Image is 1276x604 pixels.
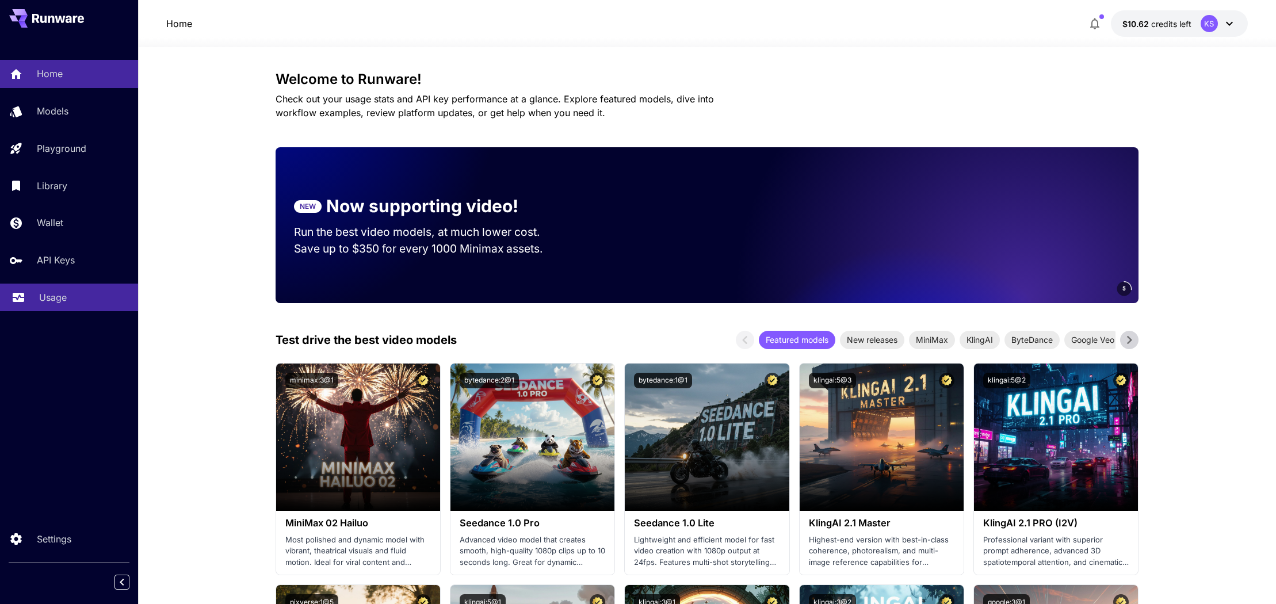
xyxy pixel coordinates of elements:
h3: Welcome to Runware! [276,71,1139,87]
p: Advanced video model that creates smooth, high-quality 1080p clips up to 10 seconds long. Great f... [460,534,605,568]
button: Certified Model – Vetted for best performance and includes a commercial license. [415,373,431,388]
span: New releases [840,334,904,346]
p: Playground [37,142,86,155]
p: Highest-end version with best-in-class coherence, photorealism, and multi-image reference capabil... [809,534,954,568]
div: ByteDance [1004,331,1060,349]
div: KS [1201,15,1218,32]
p: Lightweight and efficient model for fast video creation with 1080p output at 24fps. Features mult... [634,534,780,568]
p: Test drive the best video models [276,331,457,349]
span: ByteDance [1004,334,1060,346]
img: alt [974,364,1138,511]
div: KlingAI [960,331,1000,349]
button: klingai:5@2 [983,373,1030,388]
h3: KlingAI 2.1 Master [809,518,954,529]
div: New releases [840,331,904,349]
p: Settings [37,532,71,546]
img: alt [450,364,614,511]
h3: MiniMax 02 Hailuo [285,518,431,529]
div: Collapse sidebar [123,572,138,592]
span: $10.62 [1122,19,1151,29]
div: MiniMax [909,331,955,349]
span: Google Veo [1064,334,1121,346]
p: API Keys [37,253,75,267]
img: alt [276,364,440,511]
img: alt [625,364,789,511]
button: $10.61946KS [1111,10,1248,37]
button: bytedance:1@1 [634,373,692,388]
p: Models [37,104,68,118]
p: Library [37,179,67,193]
p: NEW [300,201,316,212]
span: Check out your usage stats and API key performance at a glance. Explore featured models, dive int... [276,93,714,118]
p: Home [37,67,63,81]
span: KlingAI [960,334,1000,346]
div: Featured models [759,331,835,349]
span: Featured models [759,334,835,346]
h3: KlingAI 2.1 PRO (I2V) [983,518,1129,529]
h3: Seedance 1.0 Lite [634,518,780,529]
h3: Seedance 1.0 Pro [460,518,605,529]
button: Certified Model – Vetted for best performance and includes a commercial license. [939,373,954,388]
p: Save up to $350 for every 1000 Minimax assets. [294,240,562,257]
p: Run the best video models, at much lower cost. [294,224,562,240]
nav: breadcrumb [166,17,192,30]
button: bytedance:2@1 [460,373,519,388]
button: Certified Model – Vetted for best performance and includes a commercial license. [765,373,780,388]
p: Wallet [37,216,63,230]
a: Home [166,17,192,30]
button: minimax:3@1 [285,373,338,388]
p: Usage [39,290,67,304]
button: klingai:5@3 [809,373,856,388]
div: Google Veo [1064,331,1121,349]
button: Certified Model – Vetted for best performance and includes a commercial license. [1113,373,1129,388]
button: Collapse sidebar [114,575,129,590]
span: credits left [1151,19,1191,29]
div: $10.61946 [1122,18,1191,30]
p: Professional variant with superior prompt adherence, advanced 3D spatiotemporal attention, and ci... [983,534,1129,568]
p: Now supporting video! [326,193,518,219]
span: 5 [1122,284,1126,293]
img: alt [800,364,964,511]
button: Certified Model – Vetted for best performance and includes a commercial license. [590,373,605,388]
p: Most polished and dynamic model with vibrant, theatrical visuals and fluid motion. Ideal for vira... [285,534,431,568]
span: MiniMax [909,334,955,346]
